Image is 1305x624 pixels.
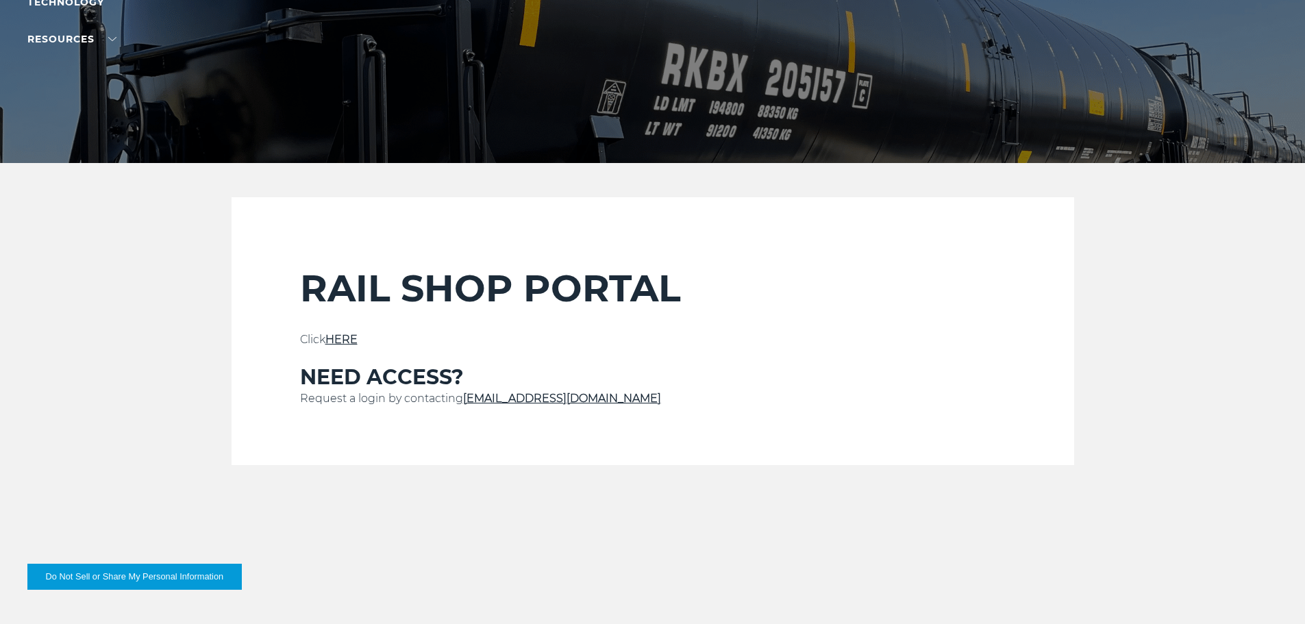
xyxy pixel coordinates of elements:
a: RESOURCES [27,33,116,45]
a: HERE [325,333,358,346]
button: Do Not Sell or Share My Personal Information [27,564,242,590]
h3: NEED ACCESS? [300,364,1006,390]
p: Request a login by contacting [300,390,1006,407]
a: [EMAIL_ADDRESS][DOMAIN_NAME] [463,392,661,405]
p: Click [300,332,1006,348]
h2: RAIL SHOP PORTAL [300,266,1006,311]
